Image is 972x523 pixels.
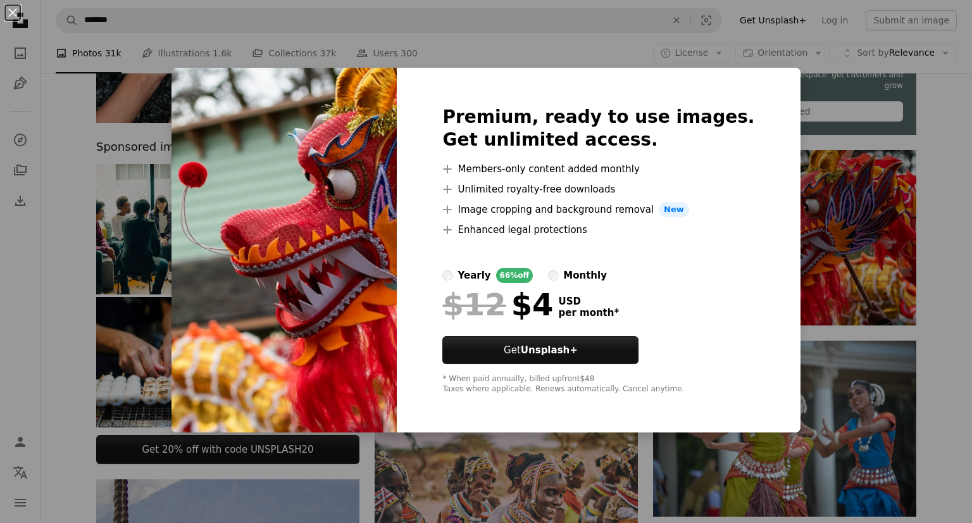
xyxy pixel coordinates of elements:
li: Enhanced legal protections [442,222,754,237]
li: Members-only content added monthly [442,161,754,177]
div: * When paid annually, billed upfront $48 Taxes where applicable. Renews automatically. Cancel any... [442,374,754,394]
span: per month * [558,307,619,318]
div: $4 [442,288,553,321]
div: yearly [458,268,490,283]
input: yearly66%off [442,270,452,280]
li: Unlimited royalty-free downloads [442,182,754,197]
li: Image cropping and background removal [442,202,754,217]
input: monthly [548,270,558,280]
span: $12 [442,288,506,321]
button: GetUnsplash+ [442,336,639,364]
div: 66% off [496,268,533,283]
div: monthly [563,268,607,283]
h2: Premium, ready to use images. Get unlimited access. [442,106,754,151]
img: premium_photo-1670267552055-8f33a55c1af0 [171,68,397,432]
span: USD [558,296,619,307]
strong: Unsplash+ [521,344,578,356]
span: New [659,202,689,217]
